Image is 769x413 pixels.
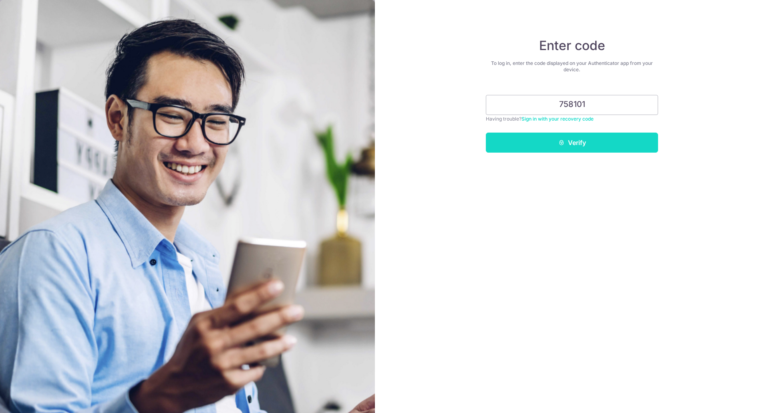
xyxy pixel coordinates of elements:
[486,60,658,73] div: To log in, enter the code displayed on your Authenticator app from your device.
[486,95,658,115] input: Enter 6 digit code
[486,133,658,153] button: Verify
[486,115,658,123] div: Having trouble?
[521,116,594,122] a: Sign in with your recovery code
[486,38,658,54] h4: Enter code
